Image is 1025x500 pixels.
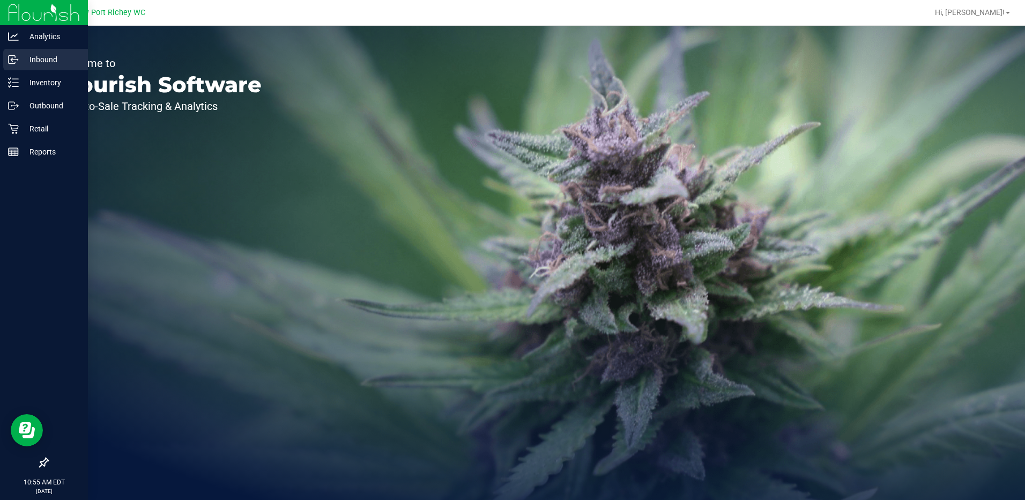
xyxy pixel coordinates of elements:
[8,146,19,157] inline-svg: Reports
[19,53,83,66] p: Inbound
[19,122,83,135] p: Retail
[8,54,19,65] inline-svg: Inbound
[5,487,83,495] p: [DATE]
[58,58,262,69] p: Welcome to
[73,8,145,17] span: New Port Richey WC
[11,414,43,446] iframe: Resource center
[19,99,83,112] p: Outbound
[58,74,262,95] p: Flourish Software
[5,477,83,487] p: 10:55 AM EDT
[8,77,19,88] inline-svg: Inventory
[935,8,1005,17] span: Hi, [PERSON_NAME]!
[58,101,262,112] p: Seed-to-Sale Tracking & Analytics
[19,76,83,89] p: Inventory
[8,100,19,111] inline-svg: Outbound
[8,123,19,134] inline-svg: Retail
[19,30,83,43] p: Analytics
[8,31,19,42] inline-svg: Analytics
[19,145,83,158] p: Reports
